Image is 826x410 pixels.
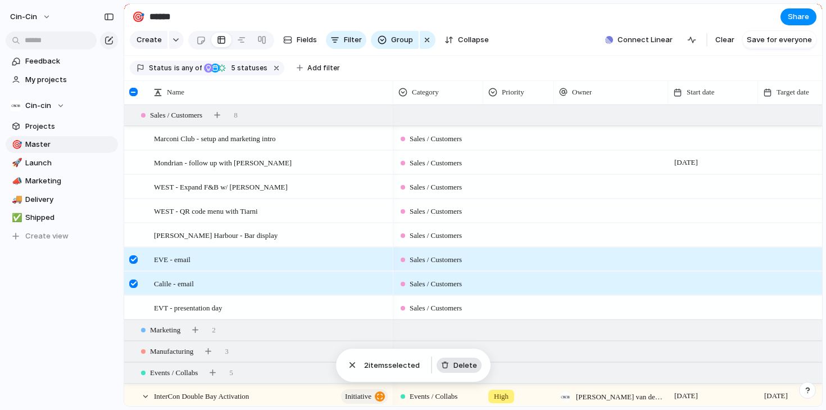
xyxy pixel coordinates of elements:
span: Sales / Customers [410,206,462,217]
span: is [174,63,180,73]
button: 🚚 [10,194,21,205]
span: InterCon Double Bay Activation [154,389,249,402]
span: Status [149,63,172,73]
button: 🚀 [10,157,21,169]
span: Events / Collabs [410,391,457,402]
span: Name [167,87,184,98]
span: Marketing [25,175,114,187]
span: Delete [453,360,477,371]
span: 5 [228,64,237,72]
span: 8 [234,110,238,121]
button: Add filter [290,60,347,76]
span: Marconi Club - setup and marketing intro [154,132,276,145]
button: Create [130,31,167,49]
a: ✅Shipped [6,209,118,226]
span: [PERSON_NAME] Harbour - Bar display [154,228,278,241]
span: [PERSON_NAME] van den [PERSON_NAME] [576,391,663,403]
span: Manufacturing [150,346,193,357]
span: Cin-cin [25,100,51,111]
button: Fields [279,31,321,49]
span: Calile - email [154,277,194,290]
button: 🎯 [129,8,147,26]
span: Create [137,34,162,46]
button: Filter [326,31,366,49]
a: Feedback [6,53,118,70]
button: Clear [711,31,739,49]
button: Create view [6,228,118,245]
span: Launch [25,157,114,169]
button: Delete [437,358,482,373]
a: My projects [6,71,118,88]
span: Connect Linear [618,34,673,46]
div: 📣 [12,175,20,188]
button: 5 statuses [203,62,270,74]
span: Target date [777,87,809,98]
a: 🚚Delivery [6,191,118,208]
span: Delivery [25,194,114,205]
span: Collapse [458,34,489,46]
span: Sales / Customers [410,254,462,265]
span: Start date [687,87,714,98]
a: 📣Marketing [6,173,118,190]
span: Create view [25,231,69,242]
span: item s selected [364,360,422,371]
span: Events / Collabs [150,367,198,379]
span: Mondrian - follow up with [PERSON_NAME] [154,156,292,169]
span: [DATE] [671,389,701,403]
a: Projects [6,118,118,135]
span: Owner [572,87,592,98]
div: 🎯 [132,9,144,24]
span: 2 [364,361,369,370]
button: 📣 [10,175,21,187]
span: Sales / Customers [410,278,462,290]
button: isany of [172,62,204,74]
div: 🎯 [12,138,20,151]
span: My projects [25,74,114,85]
span: Add filter [307,63,340,73]
span: any of [180,63,202,73]
span: cin-cin [10,11,37,22]
a: 🚀Launch [6,155,118,172]
span: Save for everyone [747,34,812,46]
span: Shipped [25,212,114,223]
span: Sales / Customers [410,182,462,193]
span: Clear [715,34,734,46]
span: WEST - QR code menu with Tiarni [154,204,258,217]
span: initiative [345,389,371,404]
span: Priority [502,87,524,98]
span: [DATE] [761,389,791,403]
span: Sales / Customers [410,230,462,241]
span: Share [788,11,809,22]
span: statuses [228,63,267,73]
span: High [494,391,509,402]
button: initiative [341,389,388,404]
span: Marketing [150,325,180,336]
button: Save for everyone [742,31,816,49]
span: Sales / Customers [410,157,462,169]
a: 🎯Master [6,136,118,153]
button: cin-cin [5,8,57,26]
button: Group [371,31,419,49]
span: EVE - email [154,253,190,265]
button: Collapse [440,31,493,49]
span: Master [25,139,114,150]
span: EVT - presentation day [154,301,222,314]
span: Fields [297,34,317,46]
button: Cin-cin [6,97,118,114]
span: Filter [344,34,362,46]
span: [DATE] [671,156,701,169]
span: WEST - Expand F&B w/ [PERSON_NAME] [154,180,288,193]
div: 🚚 [12,193,20,206]
span: 5 [229,367,233,379]
button: Share [780,8,816,25]
span: Category [412,87,439,98]
span: Sales / Customers [410,303,462,314]
span: Projects [25,121,114,132]
span: Feedback [25,56,114,67]
div: ✅ [12,211,20,224]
